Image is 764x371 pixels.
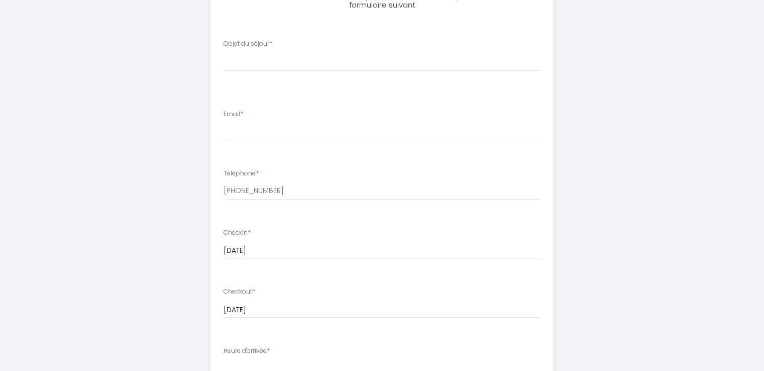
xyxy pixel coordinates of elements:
label: Téléphone [224,169,259,178]
label: Checkin [224,228,251,238]
label: Email [224,110,243,119]
label: Checkout [224,287,255,297]
label: Heure d'arrivée [224,346,270,356]
label: Objet du séjour [224,39,272,49]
